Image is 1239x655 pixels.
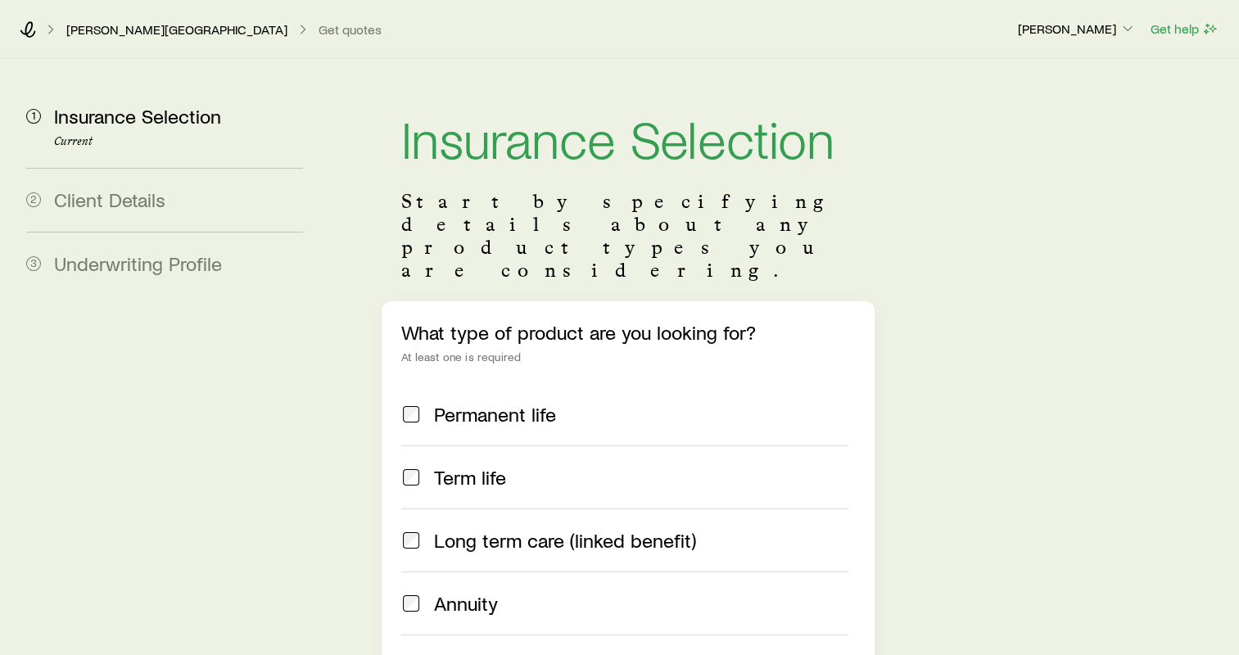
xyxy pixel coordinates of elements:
span: 2 [26,192,41,207]
span: Insurance Selection [54,104,221,128]
input: Long term care (linked benefit) [403,532,419,549]
p: Current [54,135,303,148]
p: [PERSON_NAME] [1018,20,1136,37]
h1: Insurance Selection [401,111,855,164]
input: Permanent life [403,406,419,422]
a: [PERSON_NAME][GEOGRAPHIC_DATA] [66,22,288,38]
button: Get help [1150,20,1219,38]
button: Get quotes [318,22,382,38]
span: 3 [26,256,41,271]
span: Permanent life [434,403,556,426]
span: Client Details [54,187,165,211]
span: Annuity [434,592,498,615]
p: Start by specifying details about any product types you are considering. [401,190,855,282]
p: What type of product are you looking for? [401,321,855,344]
button: [PERSON_NAME] [1017,20,1137,39]
div: At least one is required [401,350,855,364]
span: Term life [434,466,506,489]
span: Underwriting Profile [54,251,222,275]
input: Term life [403,469,419,486]
span: Long term care (linked benefit) [434,529,696,552]
input: Annuity [403,595,419,612]
span: 1 [26,109,41,124]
